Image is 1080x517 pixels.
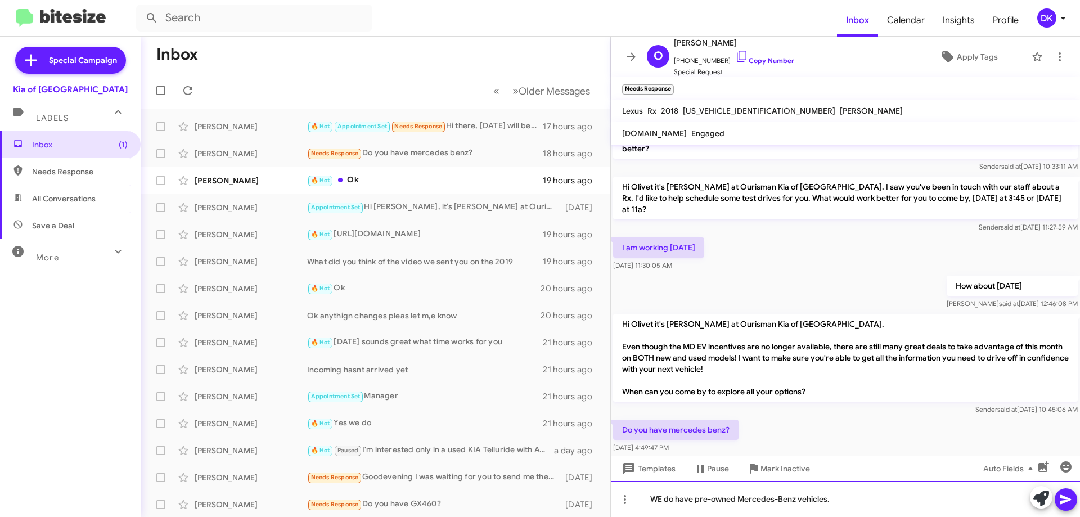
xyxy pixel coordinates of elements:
button: Templates [611,458,685,479]
a: Inbox [837,4,878,37]
span: [DATE] 4:49:47 PM [613,443,669,452]
h1: Inbox [156,46,198,64]
p: I am working [DATE] [613,237,704,258]
span: said at [1001,162,1021,170]
span: Paused [337,447,358,454]
span: Auto Fields [983,458,1037,479]
div: [PERSON_NAME] [195,364,307,375]
div: [PERSON_NAME] [195,499,307,510]
div: Ok [307,174,543,187]
span: » [512,84,519,98]
span: [US_VEHICLE_IDENTIFICATION_NUMBER] [683,106,835,116]
span: Needs Response [32,166,128,177]
div: 19 hours ago [543,229,601,240]
span: said at [999,299,1019,308]
button: Pause [685,458,738,479]
div: [PERSON_NAME] [195,391,307,402]
div: Ok anythign changes pleas let m,e know [307,310,541,321]
span: Inbox [32,139,128,150]
div: [PERSON_NAME] [195,472,307,483]
span: O [654,47,663,65]
div: [PERSON_NAME] [195,229,307,240]
span: Save a Deal [32,220,74,231]
span: « [493,84,499,98]
span: [PERSON_NAME] [DATE] 12:46:08 PM [947,299,1078,308]
button: Previous [487,79,506,102]
div: Do you have GX460? [307,498,560,511]
small: Needs Response [622,84,674,95]
div: WE do have pre-owned Mercedes-Benz vehicles. [611,481,1080,517]
div: 17 hours ago [543,121,601,132]
a: Copy Number [735,56,794,65]
span: said at [997,405,1017,413]
div: [PERSON_NAME] [195,418,307,429]
a: Profile [984,4,1028,37]
span: Special Request [674,66,794,78]
span: Appointment Set [311,393,361,400]
div: I'm interested only in a used KIA Telluride with AWD and heated seats [307,444,554,457]
span: [PERSON_NAME] [674,36,794,50]
span: Needs Response [311,150,359,157]
span: Needs Response [311,501,359,508]
div: [PERSON_NAME] [195,310,307,321]
a: Special Campaign [15,47,126,74]
span: 🔥 Hot [311,123,330,130]
div: 21 hours ago [543,337,601,348]
span: [DOMAIN_NAME] [622,128,687,138]
span: 🔥 Hot [311,285,330,292]
span: Templates [620,458,676,479]
span: All Conversations [32,193,96,204]
div: 21 hours ago [543,364,601,375]
span: Apply Tags [957,47,998,67]
div: 18 hours ago [543,148,601,159]
button: Apply Tags [911,47,1026,67]
div: 19 hours ago [543,256,601,267]
span: Lexus [622,106,643,116]
span: Needs Response [394,123,442,130]
div: 19 hours ago [543,175,601,186]
span: 🔥 Hot [311,447,330,454]
div: [PERSON_NAME] [195,337,307,348]
div: [PERSON_NAME] [195,283,307,294]
span: Sender [DATE] 11:27:59 AM [979,223,1078,231]
a: Insights [934,4,984,37]
div: DK [1037,8,1056,28]
p: How about [DATE] [947,276,1078,296]
span: Special Campaign [49,55,117,66]
div: [DATE] [560,499,601,510]
div: 20 hours ago [541,283,601,294]
span: 🔥 Hot [311,231,330,238]
span: More [36,253,59,263]
button: Auto Fields [974,458,1046,479]
div: Hi [PERSON_NAME], it’s [PERSON_NAME] at Ourisman Kia of [GEOGRAPHIC_DATA]. We’re staying open lat... [307,201,560,214]
div: [PERSON_NAME] [195,202,307,213]
p: Hi Olivet it's [PERSON_NAME] at Ourisman Kia of [GEOGRAPHIC_DATA]. Even though the MD EV incentiv... [613,314,1078,402]
span: Needs Response [311,474,359,481]
div: Do you have mercedes benz? [307,147,543,160]
span: Mark Inactive [760,458,810,479]
div: [URL][DOMAIN_NAME] [307,228,543,241]
span: 2018 [661,106,678,116]
nav: Page navigation example [487,79,597,102]
div: [PERSON_NAME] [195,445,307,456]
div: a day ago [554,445,601,456]
div: [PERSON_NAME] [195,256,307,267]
span: Sender [DATE] 10:45:06 AM [975,405,1078,413]
div: [DATE] sounds great what time works for you [307,336,543,349]
button: Next [506,79,597,102]
p: Do you have mercedes benz? [613,420,739,440]
span: Appointment Set [311,204,361,211]
div: 21 hours ago [543,391,601,402]
a: Calendar [878,4,934,37]
span: Pause [707,458,729,479]
span: 🔥 Hot [311,339,330,346]
span: (1) [119,139,128,150]
div: [PERSON_NAME] [195,121,307,132]
span: Labels [36,113,69,123]
div: Hi there, [DATE] will be here soon, and I see the blue Toyota C-HR XLE is still available (for no... [307,120,543,133]
div: [DATE] [560,472,601,483]
span: Appointment Set [337,123,387,130]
